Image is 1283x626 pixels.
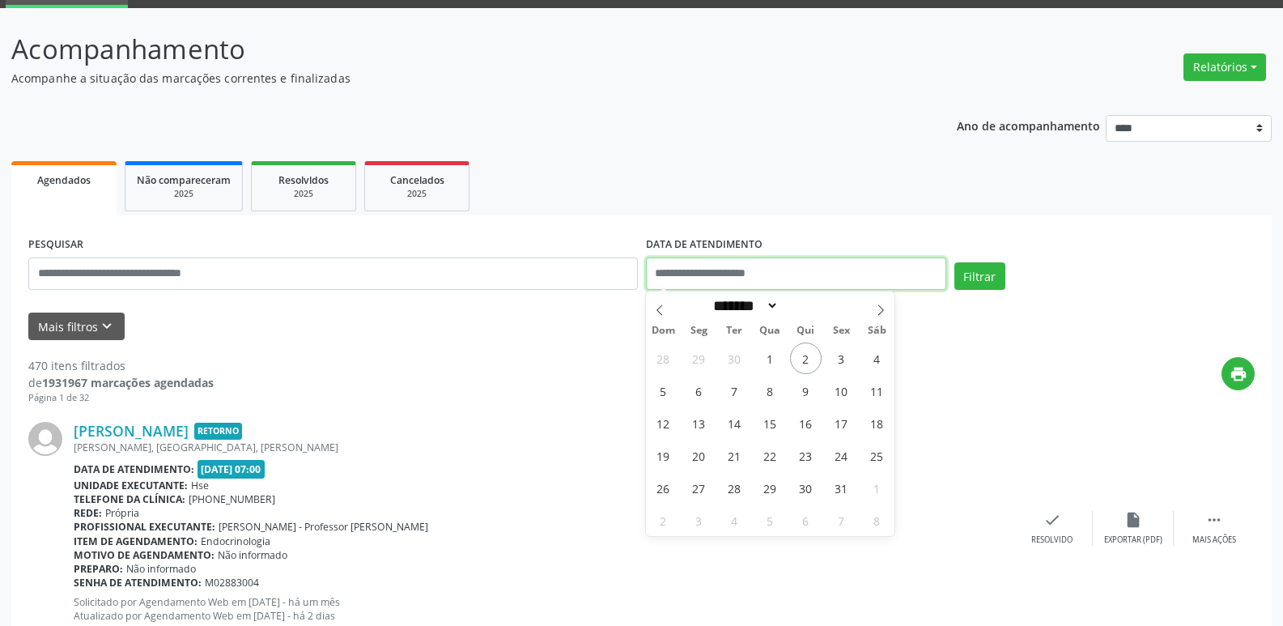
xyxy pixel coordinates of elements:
[1031,534,1073,546] div: Resolvido
[826,407,857,439] span: Outubro 17, 2025
[859,326,894,336] span: Sáb
[98,317,116,335] i: keyboard_arrow_down
[1230,365,1247,383] i: print
[646,326,682,336] span: Dom
[716,326,752,336] span: Ter
[719,440,750,471] span: Outubro 21, 2025
[719,407,750,439] span: Outubro 14, 2025
[198,460,266,479] span: [DATE] 07:00
[1221,357,1255,390] button: print
[1183,53,1266,81] button: Relatórios
[37,173,91,187] span: Agendados
[201,534,270,548] span: Endocrinologia
[278,173,329,187] span: Resolvidos
[826,505,857,536] span: Novembro 7, 2025
[954,262,1005,290] button: Filtrar
[826,343,857,374] span: Outubro 3, 2025
[779,297,832,314] input: Year
[861,343,893,374] span: Outubro 4, 2025
[790,343,822,374] span: Outubro 2, 2025
[74,462,194,476] b: Data de atendimento:
[648,407,679,439] span: Outubro 12, 2025
[861,505,893,536] span: Novembro 8, 2025
[28,374,214,391] div: de
[719,343,750,374] span: Setembro 30, 2025
[683,407,715,439] span: Outubro 13, 2025
[28,422,62,456] img: img
[790,440,822,471] span: Outubro 23, 2025
[683,375,715,407] span: Outubro 6, 2025
[957,115,1100,135] p: Ano de acompanhamento
[1043,511,1061,529] i: check
[137,188,231,200] div: 2025
[105,506,139,520] span: Própria
[790,375,822,407] span: Outubro 9, 2025
[74,534,198,548] b: Item de agendamento:
[219,520,428,534] span: [PERSON_NAME] - Professor [PERSON_NAME]
[189,492,275,506] span: [PHONE_NUMBER]
[790,472,822,504] span: Outubro 30, 2025
[826,375,857,407] span: Outubro 10, 2025
[754,343,786,374] span: Outubro 1, 2025
[126,562,196,576] span: Não informado
[648,505,679,536] span: Novembro 2, 2025
[754,472,786,504] span: Outubro 29, 2025
[790,505,822,536] span: Novembro 6, 2025
[648,440,679,471] span: Outubro 19, 2025
[648,472,679,504] span: Outubro 26, 2025
[28,232,83,258] label: PESQUISAR
[754,505,786,536] span: Novembro 5, 2025
[683,472,715,504] span: Outubro 27, 2025
[28,391,214,405] div: Página 1 de 32
[137,173,231,187] span: Não compareceram
[11,29,894,70] p: Acompanhamento
[754,375,786,407] span: Outubro 8, 2025
[74,520,215,534] b: Profissional executante:
[390,173,444,187] span: Cancelados
[861,375,893,407] span: Outubro 11, 2025
[683,343,715,374] span: Setembro 29, 2025
[754,440,786,471] span: Outubro 22, 2025
[826,472,857,504] span: Outubro 31, 2025
[1192,534,1236,546] div: Mais ações
[861,407,893,439] span: Outubro 18, 2025
[861,440,893,471] span: Outubro 25, 2025
[719,375,750,407] span: Outubro 7, 2025
[1124,511,1142,529] i: insert_drive_file
[752,326,788,336] span: Qua
[823,326,859,336] span: Sex
[754,407,786,439] span: Outubro 15, 2025
[74,479,188,492] b: Unidade executante:
[205,576,259,590] span: M02883004
[74,506,102,520] b: Rede:
[74,492,185,506] b: Telefone da clínica:
[194,423,242,440] span: Retorno
[1205,511,1223,529] i: 
[263,188,344,200] div: 2025
[788,326,823,336] span: Qui
[42,375,214,390] strong: 1931967 marcações agendadas
[681,326,716,336] span: Seg
[719,505,750,536] span: Novembro 4, 2025
[646,232,763,258] label: DATA DE ATENDIMENTO
[683,505,715,536] span: Novembro 3, 2025
[683,440,715,471] span: Outubro 20, 2025
[790,407,822,439] span: Outubro 16, 2025
[826,440,857,471] span: Outubro 24, 2025
[376,188,457,200] div: 2025
[28,313,125,341] button: Mais filtroskeyboard_arrow_down
[1104,534,1162,546] div: Exportar (PDF)
[861,472,893,504] span: Novembro 1, 2025
[74,548,215,562] b: Motivo de agendamento:
[74,576,202,590] b: Senha de atendimento:
[648,375,679,407] span: Outubro 5, 2025
[74,422,189,440] a: [PERSON_NAME]
[74,595,1012,623] p: Solicitado por Agendamento Web em [DATE] - há um mês Atualizado por Agendamento Web em [DATE] - h...
[28,357,214,374] div: 470 itens filtrados
[648,343,679,374] span: Setembro 28, 2025
[218,548,287,562] span: Não informado
[191,479,209,492] span: Hse
[11,70,894,87] p: Acompanhe a situação das marcações correntes e finalizadas
[708,297,780,314] select: Month
[74,441,1012,454] div: [PERSON_NAME], [GEOGRAPHIC_DATA], [PERSON_NAME]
